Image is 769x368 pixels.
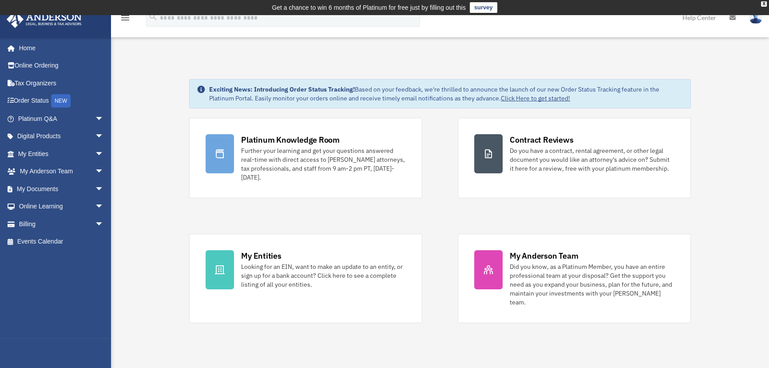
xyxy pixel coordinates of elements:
[510,146,674,173] div: Do you have a contract, rental agreement, or other legal document you would like an attorney's ad...
[148,12,158,22] i: search
[95,110,113,128] span: arrow_drop_down
[189,118,422,198] a: Platinum Knowledge Room Further your learning and get your questions answered real-time with dire...
[95,163,113,181] span: arrow_drop_down
[95,215,113,233] span: arrow_drop_down
[6,215,117,233] a: Billingarrow_drop_down
[95,198,113,216] span: arrow_drop_down
[458,234,691,323] a: My Anderson Team Did you know, as a Platinum Member, you have an entire professional team at your...
[51,94,71,108] div: NEW
[510,250,578,261] div: My Anderson Team
[241,250,281,261] div: My Entities
[6,180,117,198] a: My Documentsarrow_drop_down
[6,163,117,180] a: My Anderson Teamarrow_drop_down
[6,198,117,216] a: Online Learningarrow_drop_down
[209,85,355,93] strong: Exciting News: Introducing Order Status Tracking!
[241,146,406,182] div: Further your learning and get your questions answered real-time with direct access to [PERSON_NAM...
[6,110,117,128] a: Platinum Q&Aarrow_drop_down
[470,2,497,13] a: survey
[95,145,113,163] span: arrow_drop_down
[6,128,117,145] a: Digital Productsarrow_drop_down
[761,1,767,7] div: close
[6,39,113,57] a: Home
[241,134,340,145] div: Platinum Knowledge Room
[510,262,674,307] div: Did you know, as a Platinum Member, you have an entire professional team at your disposal? Get th...
[749,11,762,24] img: User Pic
[209,85,683,103] div: Based on your feedback, we're thrilled to announce the launch of our new Order Status Tracking fe...
[6,145,117,163] a: My Entitiesarrow_drop_down
[272,2,466,13] div: Get a chance to win 6 months of Platinum for free just by filling out this
[95,180,113,198] span: arrow_drop_down
[95,128,113,146] span: arrow_drop_down
[6,92,117,110] a: Order StatusNEW
[510,134,573,145] div: Contract Reviews
[6,233,117,251] a: Events Calendar
[501,94,570,102] a: Click Here to get started!
[189,234,422,323] a: My Entities Looking for an EIN, want to make an update to an entity, or sign up for a bank accoun...
[241,262,406,289] div: Looking for an EIN, want to make an update to an entity, or sign up for a bank account? Click her...
[4,11,84,28] img: Anderson Advisors Platinum Portal
[120,16,131,23] a: menu
[6,74,117,92] a: Tax Organizers
[458,118,691,198] a: Contract Reviews Do you have a contract, rental agreement, or other legal document you would like...
[120,12,131,23] i: menu
[6,57,117,75] a: Online Ordering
